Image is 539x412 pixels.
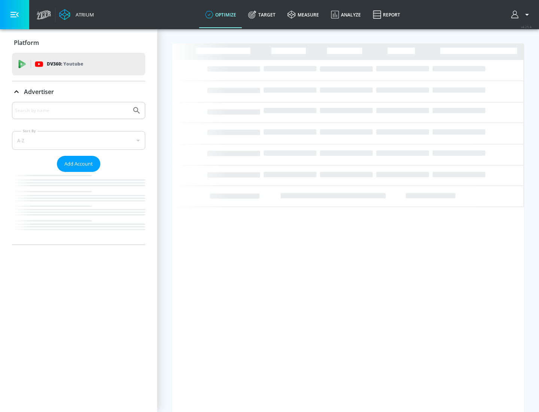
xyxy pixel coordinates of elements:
div: Platform [12,32,145,53]
p: Platform [14,39,39,47]
label: Sort By [21,128,37,133]
p: DV360: [47,60,83,68]
a: Report [367,1,406,28]
a: optimize [199,1,242,28]
a: measure [281,1,325,28]
div: Advertiser [12,81,145,102]
a: Atrium [59,9,94,20]
span: Add Account [64,160,93,168]
a: Target [242,1,281,28]
p: Advertiser [24,88,54,96]
a: Analyze [325,1,367,28]
div: Advertiser [12,102,145,245]
input: Search by name [15,106,128,115]
p: Youtube [63,60,83,68]
div: Atrium [73,11,94,18]
button: Add Account [57,156,100,172]
nav: list of Advertiser [12,172,145,245]
span: v 4.25.4 [521,25,532,29]
div: DV360: Youtube [12,53,145,75]
div: A-Z [12,131,145,150]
